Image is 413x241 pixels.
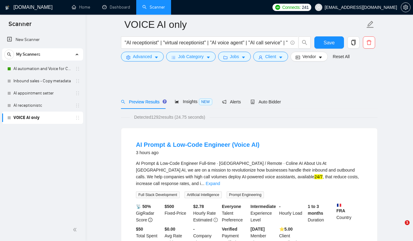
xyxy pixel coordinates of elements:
b: 📡 50% [136,204,151,209]
button: delete [363,36,375,49]
span: Preview Results [121,99,165,104]
span: Jobs [230,53,239,60]
span: caret-down [279,55,283,60]
span: exclamation-circle [214,218,218,222]
span: caret-down [318,55,323,60]
span: holder [75,91,80,96]
b: ⭐️ 5.00 [279,227,293,232]
b: $ 2.78 [193,204,204,209]
span: Detected 1292 results (24.75 seconds) [130,114,210,120]
div: Tooltip anchor [162,99,167,104]
b: $ 50 [136,227,143,232]
span: holder [75,79,80,83]
a: homeHome [72,5,90,10]
span: Advanced [133,53,152,60]
span: edit [366,20,374,28]
img: upwork-logo.png [275,5,280,10]
span: Auto Bidder [250,99,281,104]
a: AI receptionistc [13,99,71,112]
span: Client [265,53,276,60]
b: $ 500 [165,204,174,209]
div: Duration [307,203,335,223]
button: search [298,36,311,49]
mark: 24/7 [314,174,323,179]
span: caret-down [241,55,246,60]
div: Hourly Rate [192,203,221,223]
span: Job Category [178,53,203,60]
a: dashboardDashboard [102,5,130,10]
span: bars [171,55,176,60]
span: Alerts [222,99,241,104]
span: ... [201,181,204,186]
span: caret-down [154,55,159,60]
button: copy [347,36,360,49]
span: search [5,52,14,57]
div: GigRadar Score [135,203,163,223]
div: Fixed-Price [163,203,192,223]
div: Talent Preference [221,203,249,223]
span: Full Stack Development [136,191,180,198]
span: NEW [199,98,212,105]
a: searchScanner [142,5,165,10]
span: area-chart [175,99,179,104]
span: Scanner [4,20,36,32]
b: 1 to 3 months [308,204,323,216]
span: notification [222,100,226,104]
span: Connects: [282,4,301,11]
button: setting [401,2,411,12]
div: Experience Level [249,203,278,223]
img: logo [5,3,9,13]
input: Search Freelance Jobs... [125,39,288,46]
b: Everyone [222,204,241,209]
a: AI automation and Voice for CRM & Booking [13,63,71,75]
span: user [258,55,263,60]
span: copy [348,40,359,45]
a: New Scanner [7,34,78,46]
b: - [279,204,281,209]
button: idcardVendorcaret-down [291,52,328,61]
a: Inbound sales - Copy metadata [13,75,71,87]
span: info-circle [148,218,152,222]
span: 241 [302,4,309,11]
a: setting [401,5,411,10]
b: $0.00 [165,227,175,232]
div: AI Prompt & Low-Code Engineer Full-time · [GEOGRAPHIC_DATA] / Remote · Coline AI About Us At [GEO... [136,160,363,187]
button: userClientcaret-down [253,52,288,61]
li: My Scanners [2,48,83,124]
button: search [4,50,14,59]
span: Vendor [302,53,316,60]
span: setting [126,55,130,60]
span: Prompt Engineering [227,191,264,198]
span: 1 [405,220,410,225]
div: Hourly Load [278,203,307,223]
span: idcard [296,55,300,60]
span: user [316,5,321,9]
a: AI Prompt & Low-Code Engineer (Voice AI) [136,141,259,148]
button: Save [314,36,344,49]
span: My Scanners [16,48,40,61]
span: search [299,40,310,45]
span: holder [75,115,80,120]
a: AI appointment setter [13,87,71,99]
span: delete [363,40,375,45]
b: FRA [336,203,363,213]
button: settingAdvancedcaret-down [121,52,164,61]
a: Expand [206,181,220,186]
b: [DATE] [250,227,265,232]
li: New Scanner [2,34,83,46]
div: 3 hours ago [136,149,259,156]
button: folderJobscaret-down [218,52,251,61]
span: Artificial Intelligence [185,191,222,198]
span: robot [250,100,255,104]
span: Save [323,39,334,46]
input: Scanner name... [124,17,365,32]
span: info-circle [291,41,294,45]
b: Verified [222,227,237,232]
a: VOICE AI only [13,112,71,124]
img: 🇫🇷 [337,203,341,207]
span: folder [223,55,228,60]
span: holder [75,66,80,71]
b: Intermediate [250,204,276,209]
span: caret-down [206,55,210,60]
